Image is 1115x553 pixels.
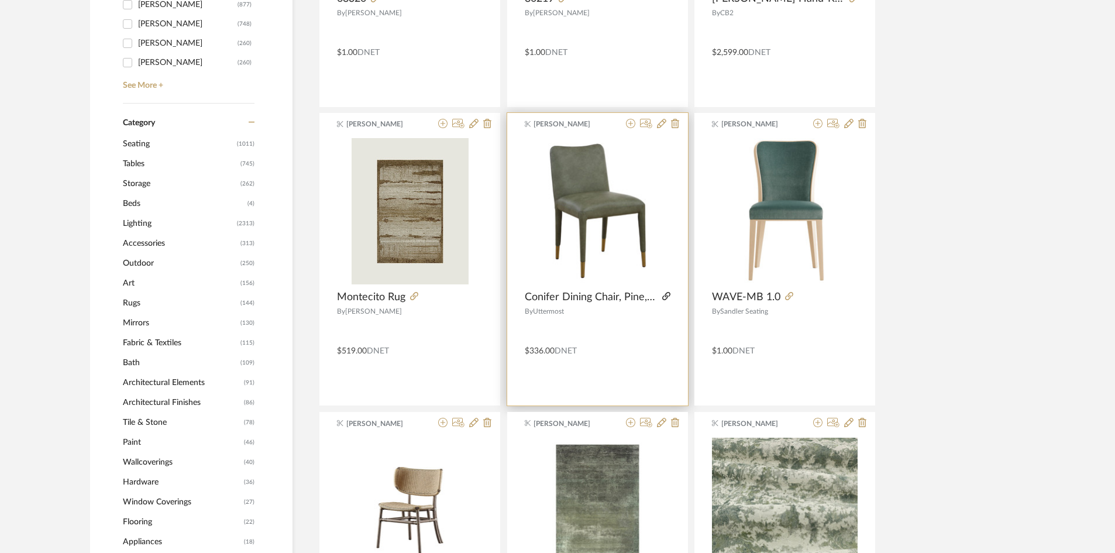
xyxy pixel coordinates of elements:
[337,9,345,16] span: By
[534,119,607,129] span: [PERSON_NAME]
[712,291,780,304] span: WAVE-MB 1.0
[138,53,238,72] div: [PERSON_NAME]
[345,9,402,16] span: [PERSON_NAME]
[533,308,564,315] span: Uttermost
[237,214,254,233] span: (2313)
[712,138,858,284] img: WAVE-MB 1.0
[240,234,254,253] span: (313)
[555,347,577,355] span: DNET
[240,154,254,173] span: (745)
[534,418,607,429] span: [PERSON_NAME]
[123,313,238,333] span: Mirrors
[721,418,795,429] span: [PERSON_NAME]
[525,49,545,57] span: $1.00
[123,273,238,293] span: Art
[240,294,254,312] span: (144)
[720,9,734,16] span: CB2
[138,34,238,53] div: [PERSON_NAME]
[748,49,770,57] span: DNET
[238,53,252,72] div: (260)
[352,138,469,284] img: Montecito Rug
[123,512,241,532] span: Flooring
[123,118,155,128] span: Category
[337,347,367,355] span: $519.00
[337,467,483,553] img: Hanalei Dining Chair
[533,9,590,16] span: [PERSON_NAME]
[240,274,254,293] span: (156)
[123,472,241,492] span: Hardware
[123,353,238,373] span: Bath
[357,49,380,57] span: DNET
[123,194,245,214] span: Beds
[367,347,389,355] span: DNET
[244,433,254,452] span: (46)
[525,138,670,284] img: Conifer Dining Chair, Pine, 2 Per Box, Priced Each
[244,513,254,531] span: (22)
[345,308,402,315] span: [PERSON_NAME]
[712,9,720,16] span: By
[244,453,254,472] span: (40)
[244,473,254,492] span: (36)
[123,413,241,432] span: Tile & Stone
[238,34,252,53] div: (260)
[244,393,254,412] span: (86)
[525,308,533,315] span: By
[244,413,254,432] span: (78)
[337,291,405,304] span: Montecito Rug
[525,347,555,355] span: $336.00
[123,154,238,174] span: Tables
[138,15,238,33] div: [PERSON_NAME]
[337,308,345,315] span: By
[525,291,658,304] span: Conifer Dining Chair, Pine, 2 Per Box, Priced Each
[244,373,254,392] span: (91)
[244,533,254,551] span: (18)
[712,49,748,57] span: $2,599.00
[238,15,252,33] div: (748)
[123,253,238,273] span: Outdoor
[240,353,254,372] span: (109)
[123,333,238,353] span: Fabric & Textiles
[123,452,241,472] span: Wallcoverings
[346,418,420,429] span: [PERSON_NAME]
[237,135,254,153] span: (1011)
[525,9,533,16] span: By
[123,393,241,413] span: Architectural Finishes
[247,194,254,213] span: (4)
[545,49,567,57] span: DNET
[123,214,234,233] span: Lighting
[123,492,241,512] span: Window Coverings
[525,138,670,284] div: 0
[712,308,720,315] span: By
[123,532,241,552] span: Appliances
[240,334,254,352] span: (115)
[123,134,234,154] span: Seating
[123,373,241,393] span: Architectural Elements
[240,314,254,332] span: (130)
[240,174,254,193] span: (262)
[123,432,241,452] span: Paint
[346,119,420,129] span: [PERSON_NAME]
[721,119,795,129] span: [PERSON_NAME]
[712,347,732,355] span: $1.00
[120,72,254,91] a: See More +
[732,347,755,355] span: DNET
[240,254,254,273] span: (250)
[123,233,238,253] span: Accessories
[123,174,238,194] span: Storage
[244,493,254,511] span: (27)
[720,308,768,315] span: Sandler Seating
[337,49,357,57] span: $1.00
[123,293,238,313] span: Rugs
[337,138,483,284] div: 0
